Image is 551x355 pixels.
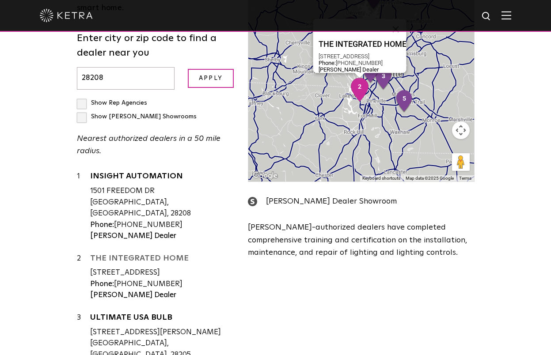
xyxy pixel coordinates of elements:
div: 5 [395,90,414,113]
div: [PHONE_NUMBER] [90,219,235,231]
strong: [PERSON_NAME] Dealer [90,232,176,240]
input: Enter city or zip code [77,67,175,90]
a: THE INTEGRATED HOME [319,40,407,51]
div: [STREET_ADDRESS] [90,267,235,279]
button: Map camera controls [452,121,470,139]
strong: Phone: [319,60,336,66]
a: Terms (opens in new tab) [459,176,471,181]
a: Open this area in Google Maps (opens a new window) [251,170,280,181]
p: Nearest authorized dealers in a 50 mile radius. [77,132,235,158]
button: Keyboard shortcuts [362,175,400,181]
div: [PHONE_NUMBER] [319,60,407,66]
label: Show Rep Agencies [77,100,147,106]
img: Hamburger%20Nav.svg [502,11,511,19]
a: INSIGHT AUTOMATION [90,172,235,183]
img: Google [251,170,280,181]
img: ketra-logo-2019-white [40,9,93,22]
strong: Phone: [90,280,114,288]
div: [PERSON_NAME] Dealer Showroom [248,195,475,208]
div: 1501 FREEDOM DR [GEOGRAPHIC_DATA], [GEOGRAPHIC_DATA], 28208 [90,185,235,219]
div: [PHONE_NUMBER] [90,279,235,290]
a: THE INTEGRATED HOME [90,254,235,265]
label: Enter city or zip code to find a dealer near you [77,31,235,60]
div: 3 [374,67,393,91]
span: Map data ©2025 Google [406,176,454,181]
label: Show [PERSON_NAME] Showrooms [77,113,197,120]
div: 2 [77,253,90,301]
input: Apply [188,69,234,88]
strong: Phone: [90,221,114,229]
div: [STREET_ADDRESS] [319,53,407,60]
div: 2 [350,78,369,102]
div: 1 [77,171,90,242]
a: ULTIMATE USA BULB [90,313,235,325]
img: showroom_icon.png [248,197,257,206]
strong: [PERSON_NAME] Dealer [319,66,379,73]
button: Drag Pegman onto the map to open Street View [452,153,470,171]
strong: [PERSON_NAME] Dealer [90,291,176,299]
p: [PERSON_NAME]-authorized dealers have completed comprehensive training and certification on the i... [248,221,475,259]
img: search icon [481,11,492,22]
